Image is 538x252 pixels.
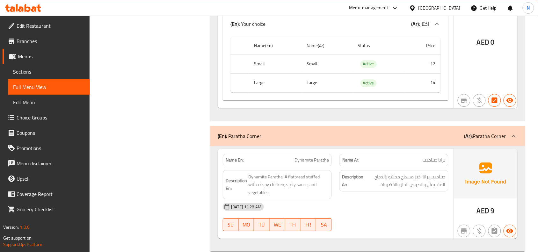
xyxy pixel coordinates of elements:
[229,204,264,210] span: [DATE] 11:28 AM
[8,79,90,95] a: Full Menu View
[405,37,441,55] th: Price
[405,74,441,92] td: 14
[3,125,90,140] a: Coupons
[17,160,85,167] span: Menu disclaimer
[491,205,495,217] span: 9
[20,223,30,231] span: 1.0.0
[272,220,283,229] span: WE
[249,37,302,55] th: Name(En)
[3,156,90,171] a: Menu disclaimer
[248,173,329,197] span: Dynamite Paratha: A flatbread stuffed with crispy chicken, spicy sauce, and vegetables.
[8,64,90,79] a: Sections
[458,94,470,107] button: Not branch specific item
[239,218,254,231] button: MO
[473,94,486,107] button: Purchased item
[17,205,85,213] span: Grocery Checklist
[223,14,448,34] div: (En): Your choice(Ar):اختار
[418,4,461,11] div: [GEOGRAPHIC_DATA]
[458,225,470,237] button: Not branch specific item
[342,157,360,163] strong: Name Ar:
[3,140,90,156] a: Promotions
[3,49,90,64] a: Menus
[288,220,298,229] span: TH
[504,225,516,237] button: Available
[3,234,33,242] span: Get support on:
[353,37,405,55] th: Status
[210,126,525,146] div: (En): Paratha Corner(Ar):Paratha Corner
[254,218,270,231] button: TU
[464,132,506,140] p: Paratha Corner
[316,218,332,231] button: SA
[405,54,441,73] td: 12
[17,114,85,121] span: Choice Groups
[294,157,329,163] span: Dynamite Paratha
[13,98,85,106] span: Edit Menu
[349,4,389,12] div: Menu-management
[17,129,85,137] span: Coupons
[230,19,240,29] b: (En):
[491,36,495,48] span: 0
[3,18,90,33] a: Edit Restaurant
[301,218,316,231] button: FR
[411,19,420,29] b: (Ar):
[365,173,446,189] span: ديناميت براتا: خبز مسطح محشو بالدجاج المقرمش والصوص الحار والخضروات
[454,149,518,198] img: Ae5nvW7+0k+MAAAAAElFTkSuQmCC
[473,225,486,237] button: Purchased item
[285,218,301,231] button: TH
[3,110,90,125] a: Choice Groups
[302,54,353,73] td: Small
[13,68,85,76] span: Sections
[3,186,90,202] a: Coverage Report
[270,218,285,231] button: WE
[18,53,85,60] span: Menus
[17,22,85,30] span: Edit Restaurant
[230,37,441,93] table: choices table
[360,60,377,68] span: Active
[226,157,244,163] strong: Name En:
[249,54,302,73] th: Small
[218,132,261,140] p: Paratha Corner
[319,220,329,229] span: SA
[241,220,252,229] span: MO
[303,220,314,229] span: FR
[13,83,85,91] span: Full Menu View
[477,36,489,48] span: AED
[302,37,353,55] th: Name(Ar)
[3,202,90,217] a: Grocery Checklist
[17,175,85,183] span: Upsell
[17,190,85,198] span: Coverage Report
[226,177,247,192] strong: Description En:
[17,144,85,152] span: Promotions
[342,173,364,189] strong: Description Ar:
[488,225,501,237] button: Not has choices
[477,205,489,217] span: AED
[17,37,85,45] span: Branches
[249,74,302,92] th: Large
[423,157,446,163] span: براتا ديناميت
[223,218,239,231] button: SU
[3,33,90,49] a: Branches
[302,74,353,92] td: Large
[3,223,19,231] span: Version:
[257,220,267,229] span: TU
[226,220,236,229] span: SU
[360,79,377,87] span: Active
[527,4,530,11] span: N
[3,171,90,186] a: Upsell
[8,95,90,110] a: Edit Menu
[504,94,516,107] button: Available
[218,131,227,141] b: (En):
[464,131,473,141] b: (Ar):
[420,19,429,29] span: اختار
[230,20,265,28] p: Your choice
[488,94,501,107] button: Has choices
[3,240,44,248] a: Support.OpsPlatform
